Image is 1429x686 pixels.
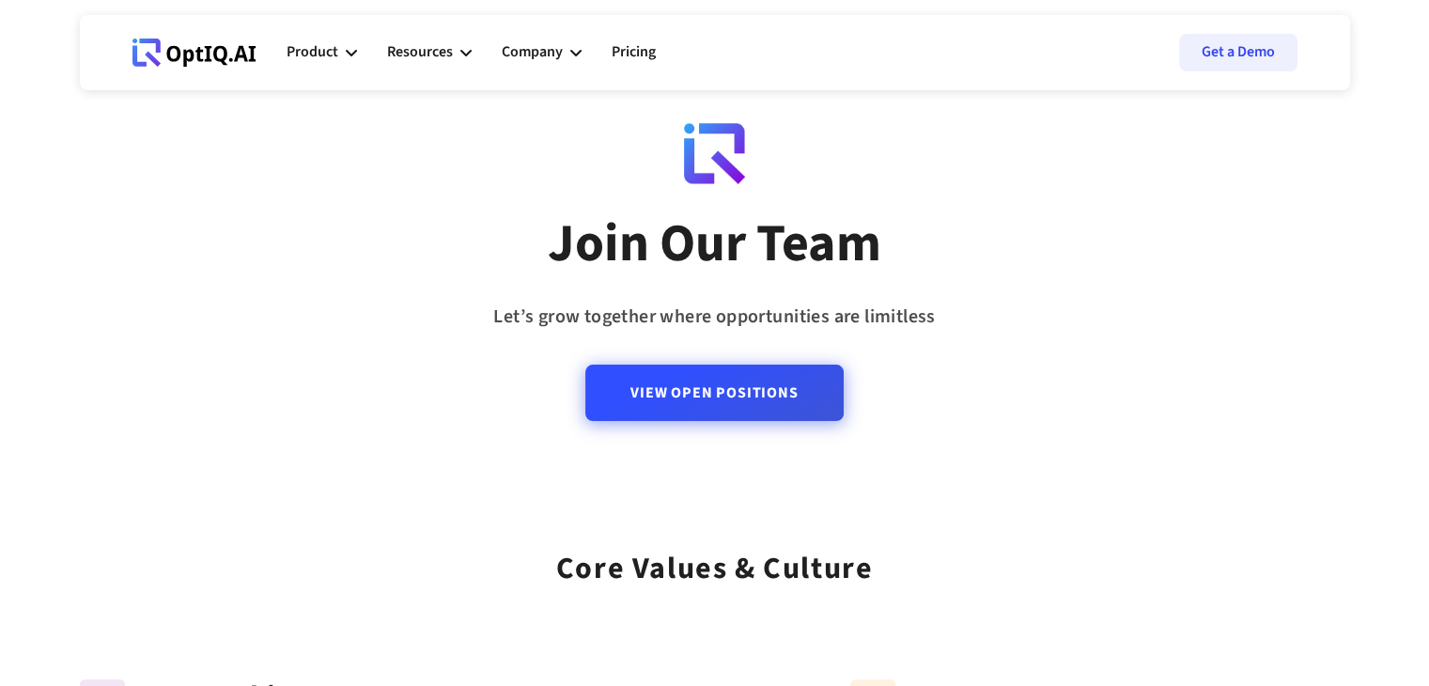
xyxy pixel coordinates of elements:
[502,39,563,65] div: Company
[493,300,935,335] div: Let’s grow together where opportunities are limitless
[287,24,357,81] div: Product
[287,39,338,65] div: Product
[387,39,453,65] div: Resources
[556,526,874,593] div: Core values & Culture
[612,24,656,81] a: Pricing
[502,24,582,81] div: Company
[132,66,133,67] div: Webflow Homepage
[548,211,881,277] div: Join Our Team
[387,24,472,81] div: Resources
[1179,34,1297,71] a: Get a Demo
[585,365,843,421] a: View Open Positions
[132,24,256,81] a: Webflow Homepage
